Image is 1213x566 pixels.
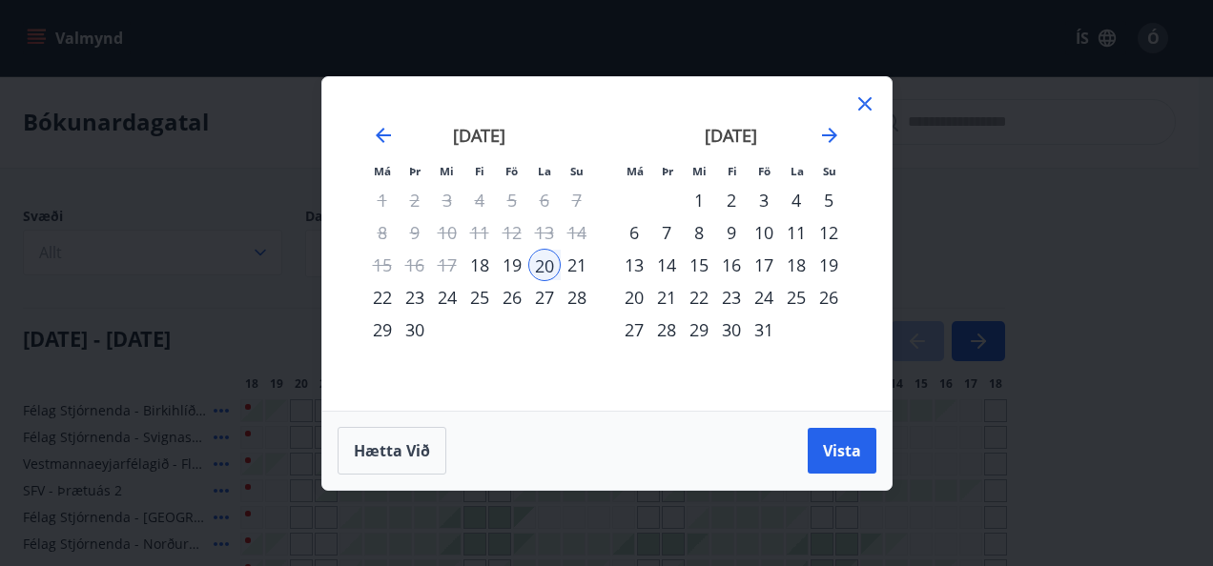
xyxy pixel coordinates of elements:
div: 1 [683,184,715,216]
td: Choose föstudagur, 19. september 2025 as your check-out date. It’s available. [496,249,528,281]
td: Choose þriðjudagur, 14. október 2025 as your check-out date. It’s available. [650,249,683,281]
div: 3 [748,184,780,216]
small: Fi [728,164,737,178]
td: Choose sunnudagur, 28. september 2025 as your check-out date. It’s available. [561,281,593,313]
small: Mi [440,164,454,178]
div: 31 [748,313,780,346]
strong: [DATE] [453,124,505,147]
td: Choose þriðjudagur, 23. september 2025 as your check-out date. It’s available. [399,281,431,313]
td: Choose þriðjudagur, 28. október 2025 as your check-out date. It’s available. [650,313,683,346]
td: Choose laugardagur, 18. október 2025 as your check-out date. It’s available. [780,249,812,281]
div: 25 [780,281,812,313]
button: Hætta við [338,427,446,475]
div: 23 [399,281,431,313]
td: Choose laugardagur, 11. október 2025 as your check-out date. It’s available. [780,216,812,249]
td: Choose fimmtudagur, 9. október 2025 as your check-out date. It’s available. [715,216,748,249]
td: Not available. fimmtudagur, 11. september 2025 [463,216,496,249]
div: 28 [561,281,593,313]
td: Choose föstudagur, 3. október 2025 as your check-out date. It’s available. [748,184,780,216]
small: Þr [662,164,673,178]
td: Choose þriðjudagur, 21. október 2025 as your check-out date. It’s available. [650,281,683,313]
div: 19 [812,249,845,281]
div: 24 [748,281,780,313]
td: Choose sunnudagur, 21. september 2025 as your check-out date. It’s available. [561,249,593,281]
div: Move backward to switch to the previous month. [372,124,395,147]
small: Þr [409,164,421,178]
td: Choose laugardagur, 4. október 2025 as your check-out date. It’s available. [780,184,812,216]
div: 9 [715,216,748,249]
td: Choose miðvikudagur, 29. október 2025 as your check-out date. It’s available. [683,313,715,346]
td: Choose sunnudagur, 26. október 2025 as your check-out date. It’s available. [812,281,845,313]
div: 27 [528,281,561,313]
div: 5 [812,184,845,216]
div: 21 [561,249,593,281]
small: Fi [475,164,484,178]
td: Choose miðvikudagur, 1. október 2025 as your check-out date. It’s available. [683,184,715,216]
td: Choose miðvikudagur, 8. október 2025 as your check-out date. It’s available. [683,216,715,249]
td: Not available. þriðjudagur, 9. september 2025 [399,216,431,249]
td: Choose fimmtudagur, 25. september 2025 as your check-out date. It’s available. [463,281,496,313]
div: 8 [683,216,715,249]
td: Choose föstudagur, 31. október 2025 as your check-out date. It’s available. [748,313,780,346]
td: Choose föstudagur, 24. október 2025 as your check-out date. It’s available. [748,281,780,313]
small: Fö [505,164,518,178]
small: Su [823,164,836,178]
small: Su [570,164,584,178]
td: Not available. mánudagur, 1. september 2025 [366,184,399,216]
div: Move forward to switch to the next month. [818,124,841,147]
td: Choose fimmtudagur, 23. október 2025 as your check-out date. It’s available. [715,281,748,313]
td: Choose sunnudagur, 19. október 2025 as your check-out date. It’s available. [812,249,845,281]
td: Not available. föstudagur, 12. september 2025 [496,216,528,249]
td: Not available. miðvikudagur, 3. september 2025 [431,184,463,216]
div: 18 [463,249,496,281]
td: Choose mánudagur, 22. september 2025 as your check-out date. It’s available. [366,281,399,313]
td: Choose laugardagur, 27. september 2025 as your check-out date. It’s available. [528,281,561,313]
small: Má [374,164,391,178]
td: Not available. miðvikudagur, 17. september 2025 [431,249,463,281]
div: Calendar [345,100,869,388]
td: Choose mánudagur, 6. október 2025 as your check-out date. It’s available. [618,216,650,249]
td: Choose fimmtudagur, 16. október 2025 as your check-out date. It’s available. [715,249,748,281]
td: Not available. miðvikudagur, 10. september 2025 [431,216,463,249]
small: La [791,164,804,178]
td: Choose þriðjudagur, 7. október 2025 as your check-out date. It’s available. [650,216,683,249]
div: 26 [812,281,845,313]
td: Choose föstudagur, 10. október 2025 as your check-out date. It’s available. [748,216,780,249]
div: 20 [618,281,650,313]
div: 28 [650,313,683,346]
td: Choose mánudagur, 27. október 2025 as your check-out date. It’s available. [618,313,650,346]
strong: [DATE] [705,124,757,147]
div: 2 [715,184,748,216]
td: Not available. þriðjudagur, 2. september 2025 [399,184,431,216]
span: Hætta við [354,440,430,461]
td: Choose mánudagur, 20. október 2025 as your check-out date. It’s available. [618,281,650,313]
td: Not available. þriðjudagur, 16. september 2025 [399,249,431,281]
td: Choose fimmtudagur, 2. október 2025 as your check-out date. It’s available. [715,184,748,216]
td: Choose föstudagur, 17. október 2025 as your check-out date. It’s available. [748,249,780,281]
div: 26 [496,281,528,313]
td: Choose miðvikudagur, 15. október 2025 as your check-out date. It’s available. [683,249,715,281]
td: Choose miðvikudagur, 22. október 2025 as your check-out date. It’s available. [683,281,715,313]
div: 10 [748,216,780,249]
div: 20 [528,249,561,281]
div: 25 [463,281,496,313]
span: Vista [823,440,861,461]
div: 4 [780,184,812,216]
div: 22 [366,281,399,313]
div: 6 [618,216,650,249]
div: 12 [812,216,845,249]
div: 29 [366,313,399,346]
td: Choose laugardagur, 25. október 2025 as your check-out date. It’s available. [780,281,812,313]
div: 18 [780,249,812,281]
div: 16 [715,249,748,281]
div: 14 [650,249,683,281]
td: Choose sunnudagur, 12. október 2025 as your check-out date. It’s available. [812,216,845,249]
td: Choose þriðjudagur, 30. september 2025 as your check-out date. It’s available. [399,313,431,346]
td: Selected as start date. laugardagur, 20. september 2025 [528,249,561,281]
td: Choose fimmtudagur, 18. september 2025 as your check-out date. It’s available. [463,249,496,281]
td: Not available. sunnudagur, 14. september 2025 [561,216,593,249]
div: 24 [431,281,463,313]
div: 23 [715,281,748,313]
td: Choose miðvikudagur, 24. september 2025 as your check-out date. It’s available. [431,281,463,313]
div: 11 [780,216,812,249]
